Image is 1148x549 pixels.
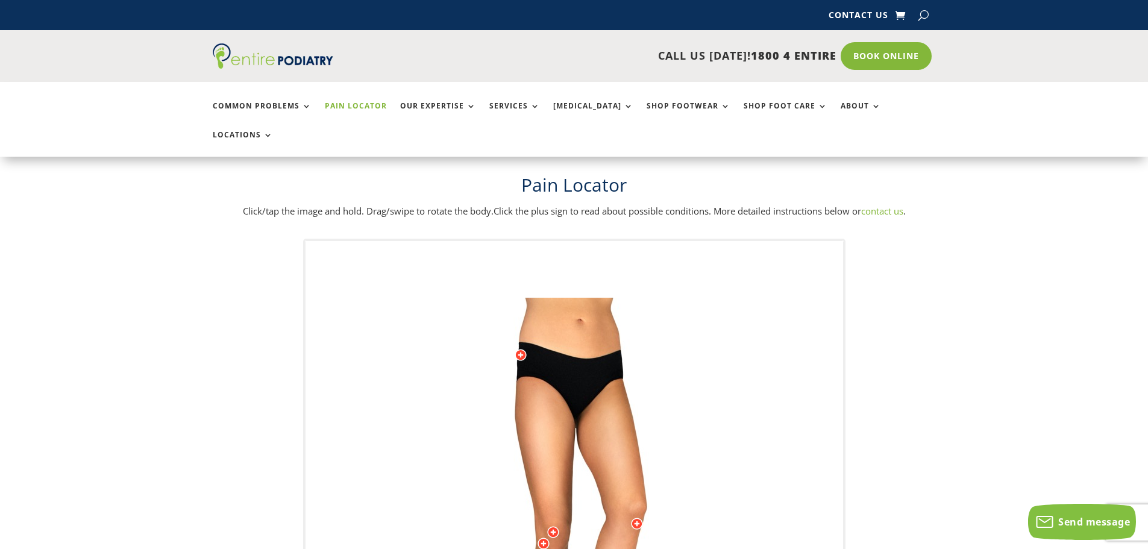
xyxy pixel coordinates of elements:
[744,102,827,128] a: Shop Foot Care
[841,102,881,128] a: About
[829,11,888,24] a: Contact Us
[213,102,312,128] a: Common Problems
[213,43,333,69] img: logo (1)
[751,48,836,63] span: 1800 4 ENTIRE
[494,205,906,217] span: Click the plus sign to read about possible conditions. More detailed instructions below or .
[1028,504,1136,540] button: Send message
[213,59,333,71] a: Entire Podiatry
[213,172,936,204] h1: Pain Locator
[380,48,836,64] p: CALL US [DATE]!
[1058,515,1130,529] span: Send message
[213,131,273,157] a: Locations
[841,42,932,70] a: Book Online
[243,205,494,217] span: Click/tap the image and hold. Drag/swipe to rotate the body.
[489,102,540,128] a: Services
[325,102,387,128] a: Pain Locator
[861,205,903,217] a: contact us
[647,102,730,128] a: Shop Footwear
[553,102,633,128] a: [MEDICAL_DATA]
[400,102,476,128] a: Our Expertise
